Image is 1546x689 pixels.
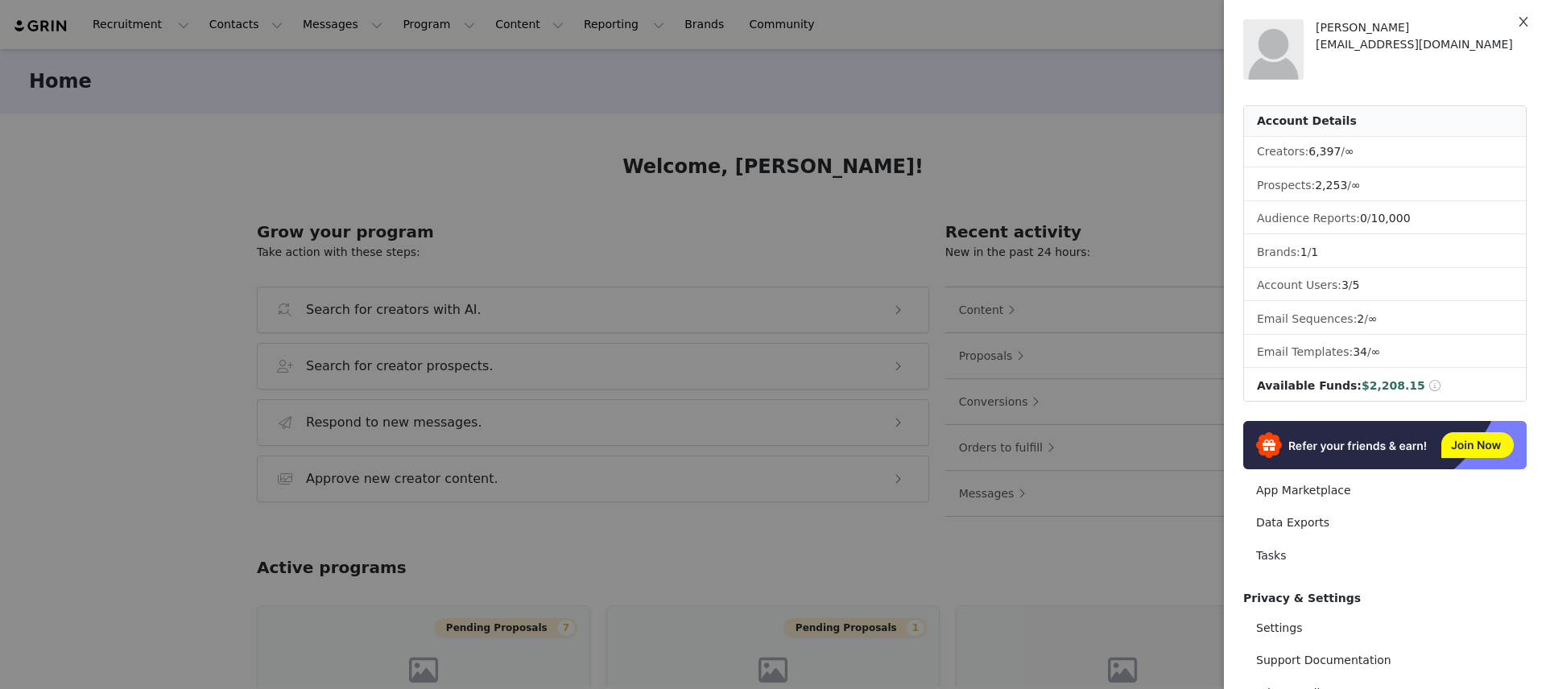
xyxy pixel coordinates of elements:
[1517,15,1530,28] i: icon: close
[1341,278,1360,291] span: /
[1353,345,1380,358] span: /
[1357,312,1377,325] span: /
[1308,145,1341,158] span: 6,397
[1360,212,1367,225] span: 0
[1308,145,1354,158] span: /
[1368,312,1378,325] span: ∞
[1244,171,1526,201] li: Prospects:
[1341,278,1349,291] span: 3
[1257,379,1362,392] span: Available Funds:
[1316,19,1527,36] div: [PERSON_NAME]
[1244,304,1526,335] li: Email Sequences:
[1244,106,1526,137] div: Account Details
[1243,508,1527,538] a: Data Exports
[1357,312,1364,325] span: 2
[1371,345,1381,358] span: ∞
[1316,36,1527,53] div: [EMAIL_ADDRESS][DOMAIN_NAME]
[1243,19,1304,80] img: placeholder-profile.jpg
[1244,270,1526,301] li: Account Users:
[1244,204,1526,234] li: Audience Reports: /
[1311,245,1318,258] span: 1
[1243,541,1527,571] a: Tasks
[1300,245,1308,258] span: 1
[1243,646,1527,675] a: Support Documentation
[1300,245,1319,258] span: /
[1315,179,1347,192] span: 2,253
[1243,476,1527,505] a: App Marketplace
[1353,345,1367,358] span: 34
[1243,421,1527,469] img: Refer & Earn
[1371,212,1411,225] span: 10,000
[1315,179,1360,192] span: /
[1243,613,1527,643] a: Settings
[1243,592,1361,604] span: Privacy & Settings
[1244,237,1526,268] li: Brands:
[1351,179,1361,192] span: ∞
[1244,137,1526,167] li: Creators:
[1362,379,1425,392] span: $2,208.15
[1345,145,1354,158] span: ∞
[1244,337,1526,368] li: Email Templates:
[1353,278,1360,291] span: 5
